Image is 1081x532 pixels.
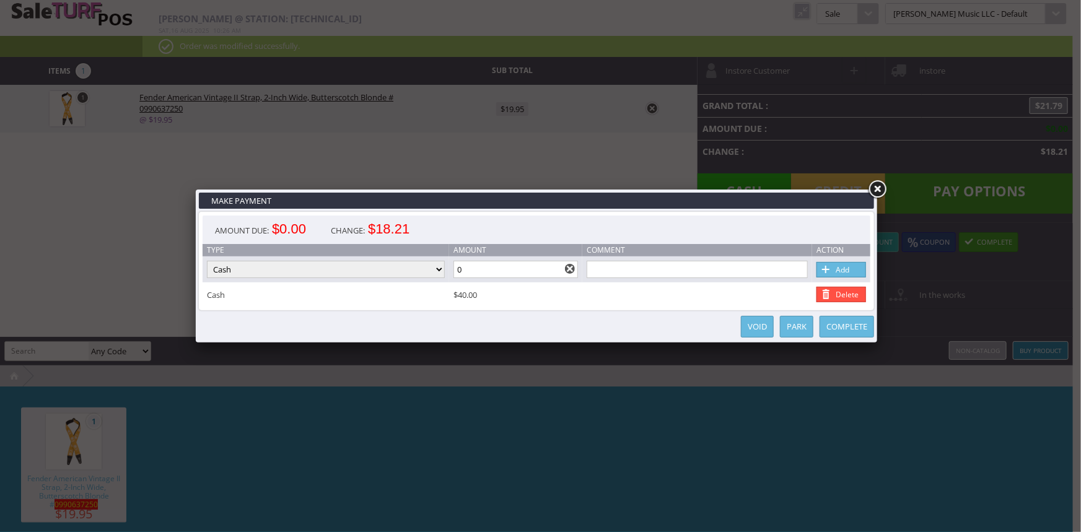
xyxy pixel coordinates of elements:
[866,178,888,201] a: Close
[812,244,870,256] td: Action
[272,224,306,235] span: $0.00
[449,282,583,307] td: $40.00
[199,193,874,209] h3: Make Payment
[318,216,422,244] div: Change:
[203,216,318,244] div: Amount Due:
[820,316,874,338] a: Complete
[203,282,449,307] td: Cash
[203,244,449,256] td: Type
[587,245,625,255] span: Comment
[816,287,866,302] a: Delete
[816,262,866,277] a: Add
[741,316,774,338] a: Void
[449,244,583,256] td: Amount
[368,224,409,235] span: $18.21
[780,316,813,338] a: Park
